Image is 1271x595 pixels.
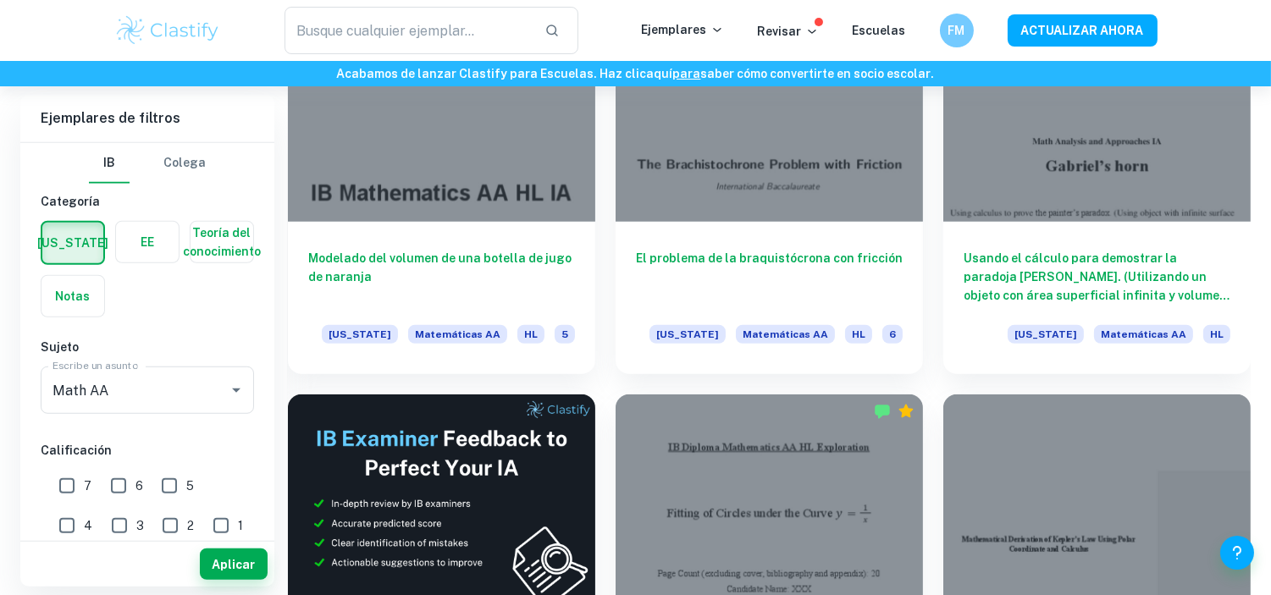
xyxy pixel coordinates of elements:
font: FM [948,24,965,37]
font: 4 [84,519,92,532]
font: Usando el cálculo para demostrar la paradoja [PERSON_NAME]. (Utilizando un objeto con área superf... [964,251,1230,321]
font: IB [103,157,115,170]
font: saber cómo convertirte en socio escolar [701,67,931,80]
font: 1 [238,519,243,532]
font: HL [524,328,538,340]
font: Acabamos de lanzar Clastify para Escuelas. Haz clic [337,67,647,80]
button: Aplicar [200,548,268,580]
font: Calificación [41,443,112,457]
a: para [673,67,701,80]
font: ACTUALIZAR AHORA [1021,25,1144,38]
font: 6 [135,479,143,493]
button: Notas [41,276,104,317]
a: Escuelas [853,24,906,37]
img: Logotipo de Clastify [114,14,222,47]
font: 3 [136,519,144,532]
font: El problema de la braquistócrona con fricción [636,251,903,265]
button: ACTUALIZAR AHORA [1008,14,1158,46]
font: Revisar [758,25,802,38]
font: Colega [163,157,206,170]
font: . [931,67,935,80]
font: Modelado del volumen de una botella de jugo de naranja [308,251,572,284]
font: 5 [186,479,194,493]
font: HL [1210,328,1224,340]
font: Ejemplares de filtros [41,110,180,126]
font: 7 [84,479,91,493]
div: De primera calidad [898,403,915,420]
font: [US_STATE] [37,236,108,250]
button: Abierto [224,378,248,402]
button: FM [940,14,974,47]
font: 6 [889,328,896,340]
button: Teoría del conocimiento [191,222,253,262]
font: Escribe un asunto [52,361,138,372]
div: Elección del tipo de filtro [89,143,206,184]
font: Ejemplares [642,23,707,36]
font: Categoría [41,195,100,208]
font: Matemáticas AA [743,328,828,340]
font: HL [852,328,865,340]
button: [US_STATE] [42,223,103,263]
font: [US_STATE] [1014,328,1077,340]
img: Marcado [874,403,891,420]
input: Busque cualquier ejemplar... [285,7,531,54]
font: Matemáticas AA [415,328,500,340]
font: Sujeto [41,340,79,354]
font: Matemáticas AA [1101,328,1186,340]
font: 2 [187,519,194,532]
font: aquí [647,67,673,80]
button: Ayuda y comentarios [1220,536,1254,570]
font: [US_STATE] [329,328,391,340]
font: [US_STATE] [656,328,719,340]
font: Aplicar [213,558,256,571]
font: 5 [561,328,568,340]
button: EE [116,222,179,262]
